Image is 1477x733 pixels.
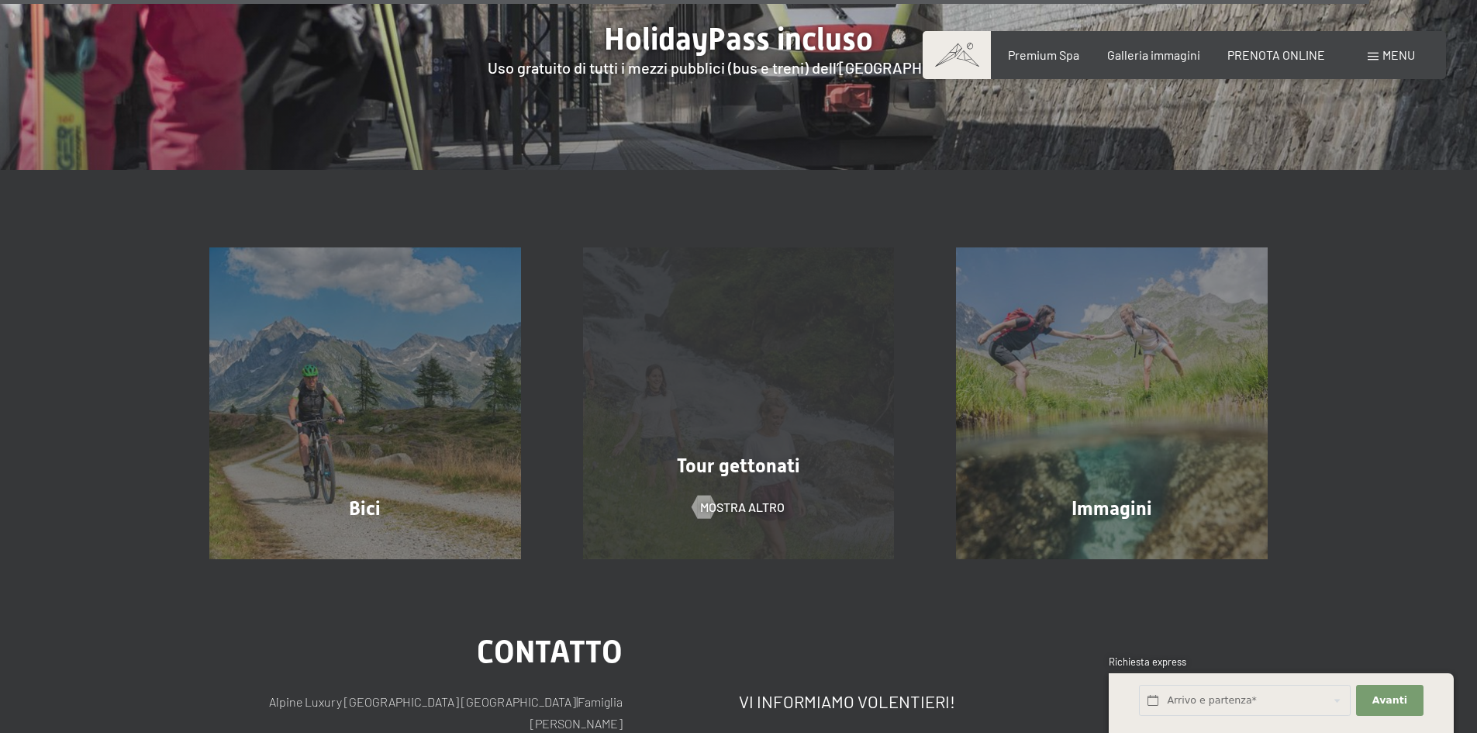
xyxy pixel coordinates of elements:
[1109,655,1186,668] span: Richiesta express
[1107,47,1200,62] a: Galleria immagini
[178,247,552,559] a: Escursioni Bici
[1356,685,1423,717] button: Avanti
[739,691,955,711] span: Vi informiamo volentieri!
[552,247,926,559] a: Escursioni Tour gettonati mostra altro
[1372,693,1407,707] span: Avanti
[576,694,578,709] span: |
[925,247,1299,559] a: Escursioni Immagini
[1072,497,1152,520] span: Immagini
[1008,47,1079,62] a: Premium Spa
[1227,47,1325,62] a: PRENOTA ONLINE
[349,497,381,520] span: Bici
[700,499,785,516] span: mostra altro
[1382,47,1415,62] span: Menu
[477,634,623,670] span: Contatto
[677,455,800,477] span: Tour gettonati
